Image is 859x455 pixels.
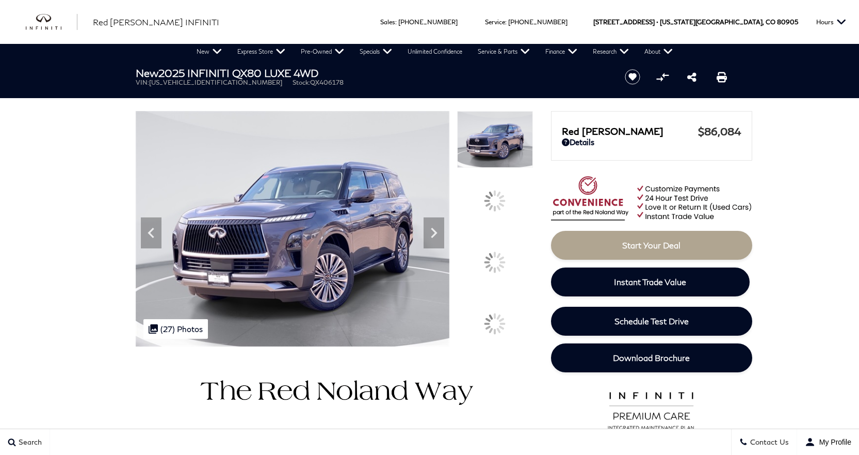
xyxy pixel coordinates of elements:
img: INFINITI [26,14,77,30]
span: Red [PERSON_NAME] INFINITI [93,17,219,27]
a: Express Store [230,44,293,59]
a: Download Brochure [551,343,752,372]
span: [US_VEHICLE_IDENTIFICATION_NUMBER] [149,79,282,86]
span: My Profile [815,438,851,446]
a: Start Your Deal [551,231,752,260]
a: Specials [352,44,400,59]
a: infiniti [26,14,77,30]
span: Service [485,18,505,26]
a: Details [562,137,741,147]
a: [PHONE_NUMBER] [508,18,568,26]
a: Schedule Test Drive [551,307,752,336]
a: Instant Trade Value [551,268,750,296]
a: Service & Parts [470,44,538,59]
a: Unlimited Confidence [400,44,470,59]
a: New [189,44,230,59]
a: Finance [538,44,585,59]
span: Search [16,438,42,447]
a: Red [PERSON_NAME] INFINITI [93,16,219,28]
div: (27) Photos [143,319,208,339]
nav: Main Navigation [189,44,680,59]
span: VIN: [136,79,149,86]
img: New 2025 ANTHRACITE GRAY INFINITI LUXE 4WD image 1 [457,111,532,168]
button: user-profile-menu [797,429,859,455]
button: Save vehicle [621,69,644,85]
a: Share this New 2025 INFINITI QX80 LUXE 4WD [687,71,696,83]
span: : [395,18,397,26]
a: [PHONE_NUMBER] [398,18,458,26]
span: Contact Us [748,438,789,447]
span: : [505,18,507,26]
a: [STREET_ADDRESS] • [US_STATE][GEOGRAPHIC_DATA], CO 80905 [593,18,798,26]
span: Schedule Test Drive [614,316,689,326]
img: infinitipremiumcare.png [601,389,702,431]
strong: New [136,67,158,79]
a: Red [PERSON_NAME] $86,084 [562,125,741,137]
a: Pre-Owned [293,44,352,59]
a: Print this New 2025 INFINITI QX80 LUXE 4WD [717,71,727,83]
button: Compare vehicle [655,69,670,85]
span: Red [PERSON_NAME] [562,125,698,137]
h1: 2025 INFINITI QX80 LUXE 4WD [136,67,608,79]
span: $86,084 [698,125,741,137]
span: Instant Trade Value [614,277,686,287]
img: New 2025 ANTHRACITE GRAY INFINITI LUXE 4WD image 1 [136,111,450,347]
span: Sales [380,18,395,26]
span: QX406178 [310,79,344,86]
a: About [637,44,680,59]
span: Start Your Deal [622,240,680,250]
a: Research [585,44,637,59]
span: Stock: [293,79,310,86]
span: Download Brochure [613,353,690,363]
